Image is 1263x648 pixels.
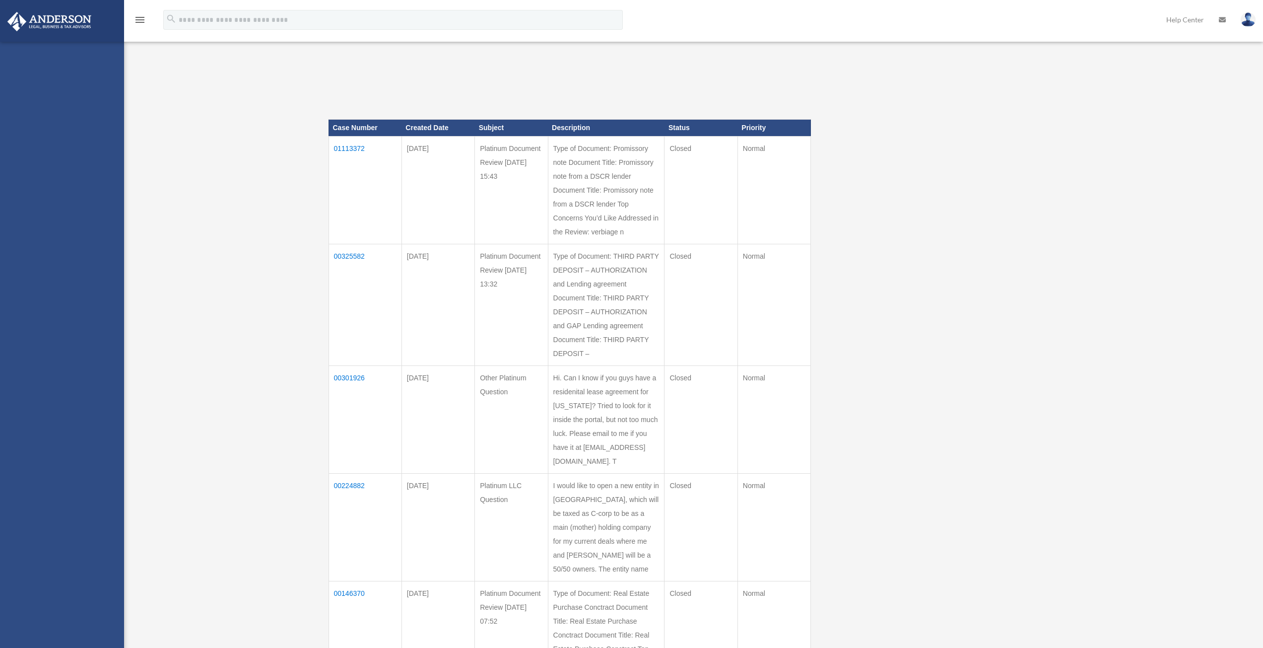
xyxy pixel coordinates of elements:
img: User Pic [1241,12,1256,27]
td: Normal [737,474,810,581]
td: Hi. Can I know if you guys have a residenital lease agreement for [US_STATE]? Tried to look for i... [548,366,665,474]
td: Normal [737,137,810,244]
i: search [166,13,177,24]
td: I would like to open a new entity in [GEOGRAPHIC_DATA], which will be taxed as C-corp to be as a ... [548,474,665,581]
td: Type of Document: THIRD PARTY DEPOSIT – AUTHORIZATION and Lending agreement Document Title: THIRD... [548,244,665,366]
td: Normal [737,366,810,474]
td: Platinum LLC Question [475,474,548,581]
td: Closed [665,474,737,581]
td: [DATE] [401,244,474,366]
td: Platinum Document Review [DATE] 15:43 [475,137,548,244]
td: Platinum Document Review [DATE] 13:32 [475,244,548,366]
th: Priority [737,120,810,137]
td: Closed [665,366,737,474]
td: Closed [665,244,737,366]
a: menu [134,17,146,26]
td: Type of Document: Promissory note Document Title: Promissory note from a DSCR lender Document Tit... [548,137,665,244]
td: Normal [737,244,810,366]
td: 00224882 [329,474,401,581]
td: [DATE] [401,474,474,581]
td: 00301926 [329,366,401,474]
td: [DATE] [401,366,474,474]
td: 01113372 [329,137,401,244]
th: Status [665,120,737,137]
th: Case Number [329,120,401,137]
th: Created Date [401,120,474,137]
img: Anderson Advisors Platinum Portal [4,12,94,31]
th: Subject [475,120,548,137]
td: Other Platinum Question [475,366,548,474]
i: menu [134,14,146,26]
td: 00325582 [329,244,401,366]
td: Closed [665,137,737,244]
td: [DATE] [401,137,474,244]
th: Description [548,120,665,137]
